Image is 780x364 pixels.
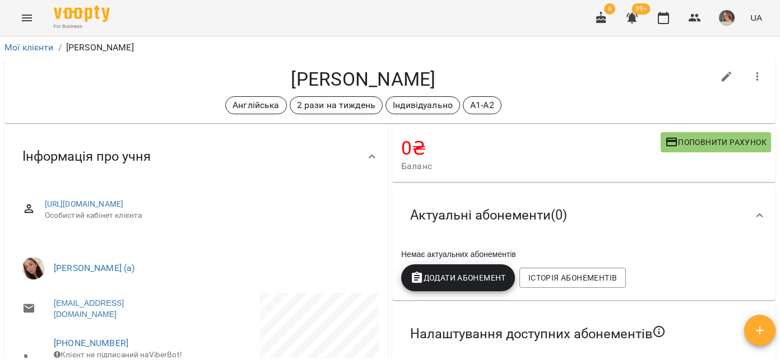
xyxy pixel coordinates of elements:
a: [EMAIL_ADDRESS][DOMAIN_NAME] [54,297,185,320]
span: Поповнити рахунок [665,136,767,149]
div: Індивідуально [386,96,460,114]
a: [PHONE_NUMBER] [54,338,128,348]
img: Біла Євгенія Олександрівна (а) [22,257,45,279]
button: Історія абонементів [519,268,626,288]
a: [URL][DOMAIN_NAME] [45,199,124,208]
span: Особистий кабінет клієнта [45,210,370,221]
p: A1-A2 [470,99,494,112]
a: [PERSON_NAME] (а) [54,263,135,273]
span: Інформація про учня [22,148,151,165]
button: UA [746,7,767,28]
div: A1-A2 [463,96,502,114]
svg: Якщо не обрано жодного, клієнт зможе побачити всі публічні абонементи [652,325,666,338]
img: 579a670a21908ba1ed2e248daec19a77.jpeg [719,10,735,26]
p: Англійська [233,99,279,112]
span: For Business [54,23,110,30]
span: UA [750,12,762,24]
a: Мої клієнти [4,42,54,53]
div: Налаштування доступних абонементів [392,305,776,363]
button: Menu [13,4,40,31]
span: Баланс [401,160,661,173]
img: Voopty Logo [54,6,110,22]
span: Клієнт не підписаний на ViberBot! [54,350,182,359]
h4: [PERSON_NAME] [13,68,713,91]
div: 2 рази на тиждень [290,96,383,114]
span: 6 [604,3,615,15]
span: 99+ [632,3,651,15]
button: Додати Абонемент [401,264,515,291]
span: Додати Абонемент [410,271,506,284]
p: Індивідуально [393,99,453,112]
div: Немає актуальних абонементів [399,246,769,262]
div: Інформація про учня [4,128,388,185]
span: Налаштування доступних абонементів [410,325,666,343]
span: Історія абонементів [528,271,617,284]
nav: breadcrumb [4,41,776,54]
div: Актуальні абонементи(0) [392,186,776,244]
p: 2 рази на тиждень [297,99,376,112]
p: [PERSON_NAME] [66,41,134,54]
div: Англійська [225,96,286,114]
li: / [58,41,62,54]
span: Актуальні абонементи ( 0 ) [410,207,567,224]
button: Поповнити рахунок [661,132,771,152]
h4: 0 ₴ [401,137,661,160]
